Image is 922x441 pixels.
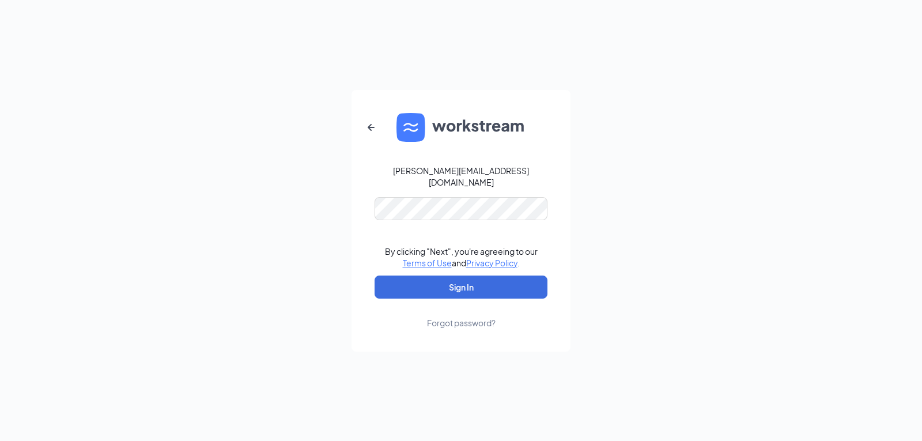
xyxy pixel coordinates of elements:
[466,258,517,268] a: Privacy Policy
[357,114,385,141] button: ArrowLeftNew
[403,258,452,268] a: Terms of Use
[364,120,378,134] svg: ArrowLeftNew
[375,276,547,299] button: Sign In
[375,165,547,188] div: [PERSON_NAME][EMAIL_ADDRESS][DOMAIN_NAME]
[396,113,526,142] img: WS logo and Workstream text
[427,299,496,329] a: Forgot password?
[385,246,538,269] div: By clicking "Next", you're agreeing to our and .
[427,317,496,329] div: Forgot password?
